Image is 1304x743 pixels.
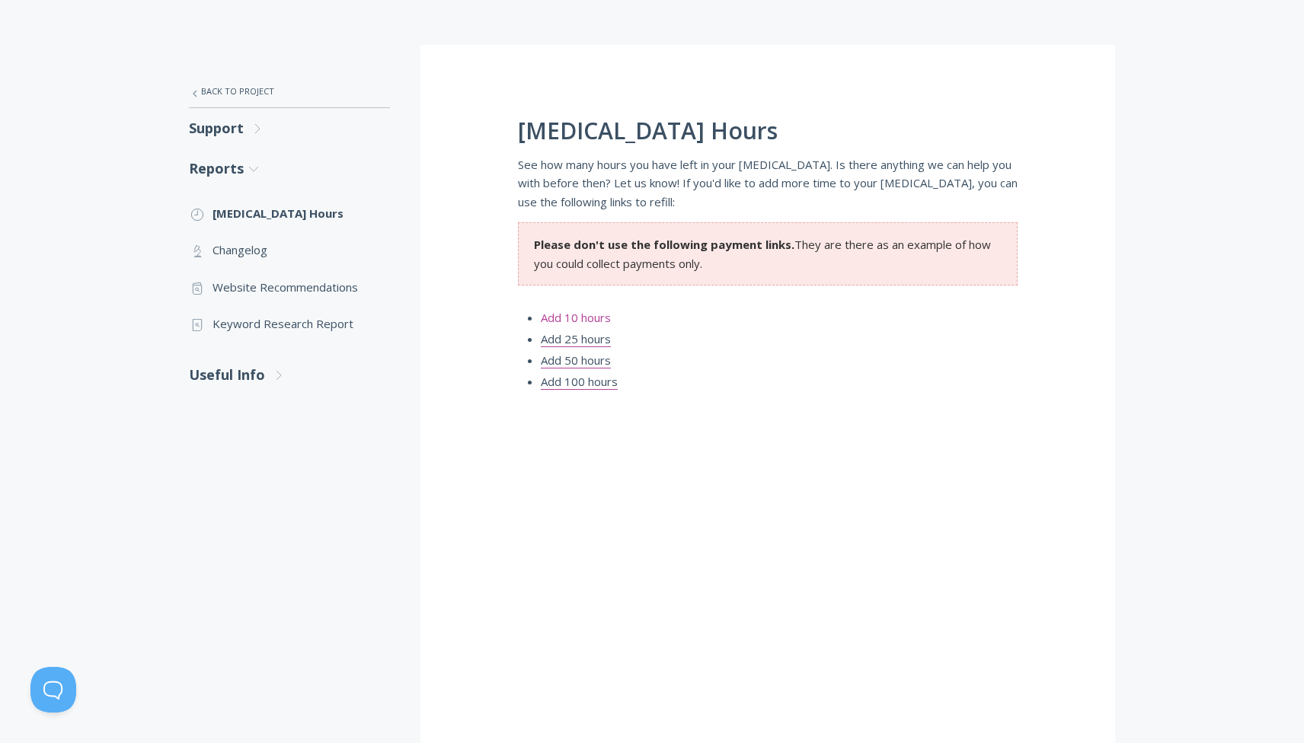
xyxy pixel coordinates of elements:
a: Useful Info [189,355,390,395]
a: Add 100 hours [541,374,618,390]
a: Add 10 hours [541,310,611,326]
a: Add 25 hours [541,331,611,347]
a: Changelog [189,231,390,268]
a: Keyword Research Report [189,305,390,342]
h1: [MEDICAL_DATA] Hours [518,118,1018,144]
section: They are there as an example of how you could collect payments only. [518,222,1018,285]
a: Reports [189,148,390,189]
a: Website Recommendations [189,269,390,305]
a: Support [189,108,390,148]
strong: Please don't use the following payment links. [534,237,794,252]
p: See how many hours you have left in your [MEDICAL_DATA]. Is there anything we can help you with b... [518,155,1018,211]
a: [MEDICAL_DATA] Hours [189,195,390,231]
a: Add 50 hours [541,352,611,368]
a: Back to Project [189,75,390,107]
iframe: Toggle Customer Support [30,667,76,713]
